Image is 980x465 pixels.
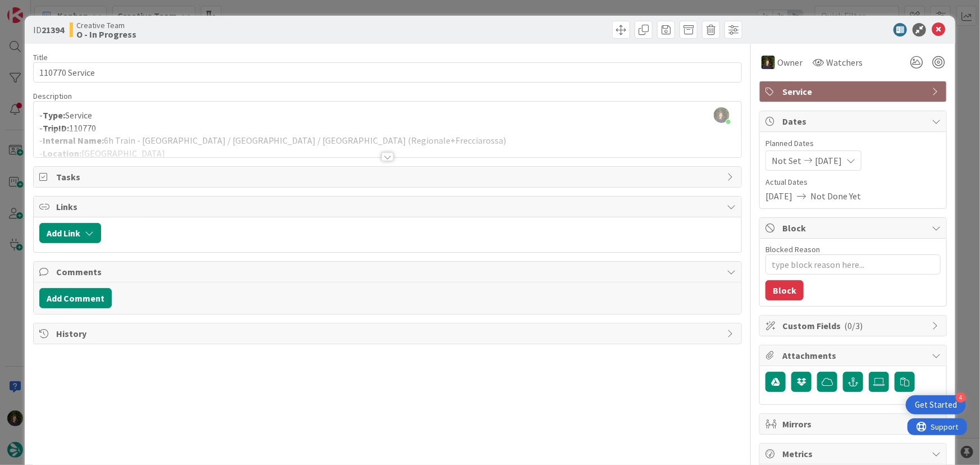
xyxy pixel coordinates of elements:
strong: Type: [43,110,65,121]
b: 21394 [42,24,64,35]
span: Watchers [826,56,863,69]
div: Get Started [915,399,957,411]
span: Attachments [782,349,926,362]
div: Open Get Started checklist, remaining modules: 4 [906,395,966,414]
span: Comments [56,265,722,279]
span: Not Done Yet [810,189,861,203]
span: Creative Team [76,21,136,30]
p: - Service [39,109,736,122]
span: Tasks [56,170,722,184]
button: Block [765,280,804,300]
p: - 110770 [39,122,736,135]
span: Mirrors [782,417,926,431]
span: Custom Fields [782,319,926,332]
strong: TripID: [43,122,69,134]
label: Blocked Reason [765,244,820,254]
span: Links [56,200,722,213]
span: ( 0/3 ) [844,320,863,331]
span: Owner [777,56,803,69]
span: Planned Dates [765,138,941,149]
span: Metrics [782,447,926,461]
span: Actual Dates [765,176,941,188]
div: 4 [956,393,966,403]
img: MC [762,56,775,69]
button: Add Comment [39,288,112,308]
span: Not Set [772,154,801,167]
span: ID [33,23,64,37]
span: Description [33,91,72,101]
b: O - In Progress [76,30,136,39]
span: Support [24,2,51,15]
span: Block [782,221,926,235]
span: History [56,327,722,340]
button: Add Link [39,223,101,243]
span: Dates [782,115,926,128]
span: [DATE] [815,154,842,167]
span: Service [782,85,926,98]
label: Title [33,52,48,62]
input: type card name here... [33,62,742,83]
span: [DATE] [765,189,792,203]
img: OSJL0tKbxWQXy8f5HcXbcaBiUxSzdGq2.jpg [714,107,730,123]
